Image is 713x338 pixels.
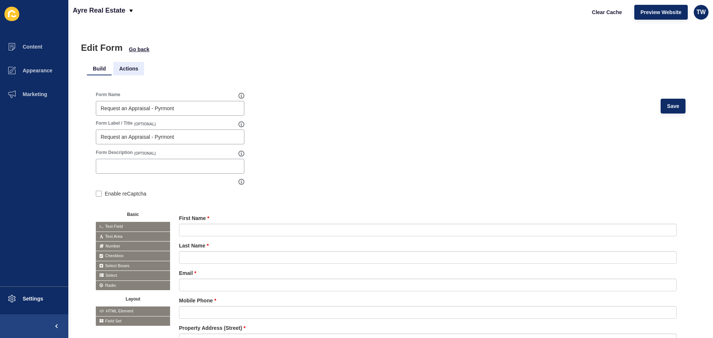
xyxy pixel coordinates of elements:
label: Email [179,269,196,277]
button: Preview Website [634,5,688,20]
label: First Name [179,214,209,222]
span: Select Boxes [96,261,170,270]
button: Go back [128,46,150,53]
span: Field Set [96,316,170,326]
label: Form Description [96,150,133,155]
li: Build [87,62,112,75]
li: Actions [113,62,144,75]
span: Text Area [96,232,170,241]
span: HTML Element [96,306,170,316]
span: Preview Website [641,9,681,16]
span: Number [96,242,170,251]
label: Last Name [179,242,209,249]
span: Save [667,102,679,110]
button: Clear Cache [586,5,628,20]
span: Checkbox [96,251,170,260]
button: Layout [96,294,170,303]
span: Clear Cache [592,9,622,16]
label: Enable reCaptcha [105,190,146,197]
button: Save [661,99,686,114]
span: Text Field [96,222,170,231]
h1: Edit Form [81,43,123,53]
label: Form Label / Title [96,120,133,126]
span: Select [96,271,170,280]
button: Basic [96,209,170,218]
span: (OPTIONAL) [134,122,156,127]
p: Ayre Real Estate [73,1,125,20]
span: (OPTIONAL) [134,151,156,156]
span: Radio [96,281,170,290]
span: Go back [129,46,149,53]
label: Form Name [96,92,120,98]
span: TW [697,9,706,16]
label: Mobile Phone [179,297,216,304]
label: Property Address (Street) [179,324,245,332]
